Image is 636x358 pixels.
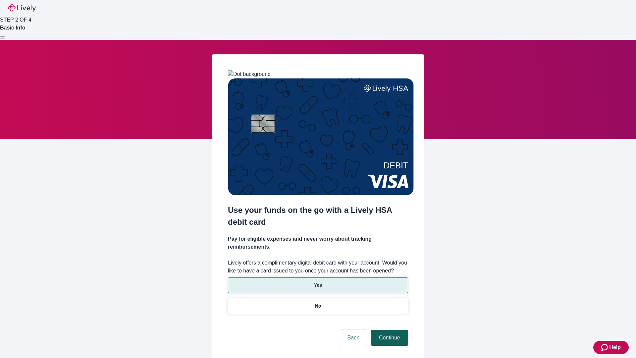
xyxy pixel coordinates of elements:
[228,78,414,195] img: Debit card
[339,330,367,346] button: Back
[8,4,36,12] img: Lively
[228,70,271,78] img: Dot background
[609,343,621,351] span: Help
[228,259,408,275] label: Lively offers a complimentary digital debit card with your account. Would you like to have a card...
[314,282,322,289] p: Yes
[315,303,321,310] p: No
[371,330,408,346] button: Continue
[228,277,408,293] button: Yes
[228,235,408,251] h4: Pay for eligible expenses and never worry about tracking reimbursements.
[228,298,408,314] button: No
[593,341,629,354] button: Zendesk support iconHelp
[228,204,408,228] h2: Use your funds on the go with a Lively HSA debit card
[601,343,609,351] svg: Zendesk support icon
